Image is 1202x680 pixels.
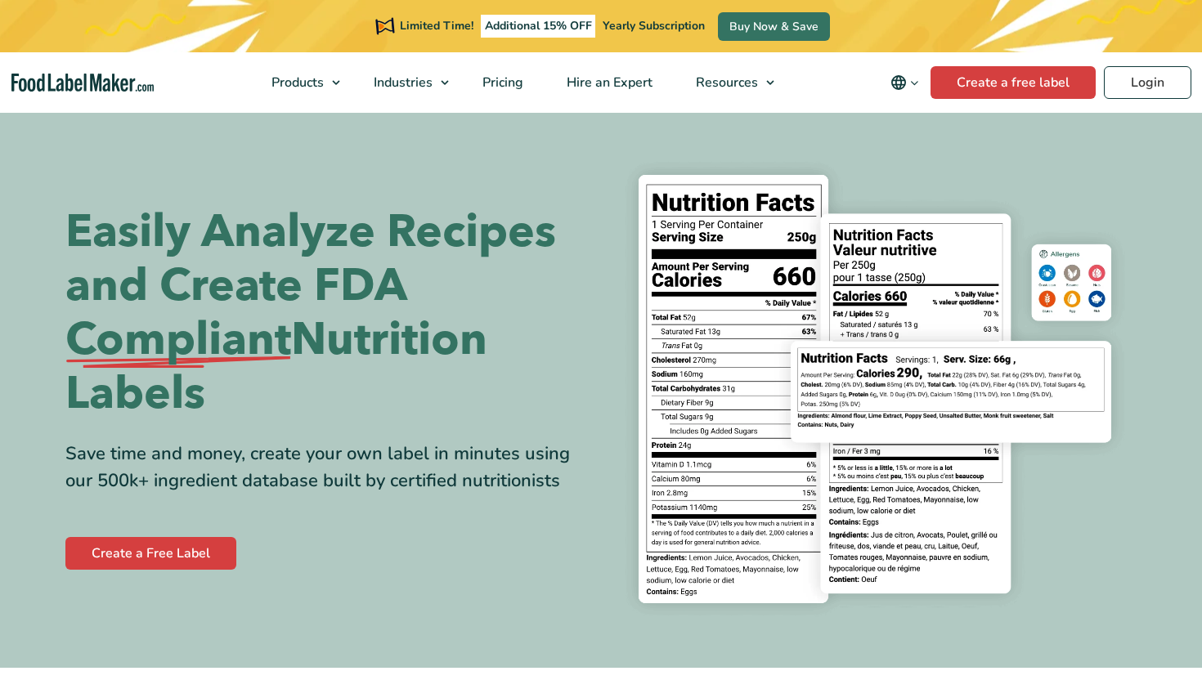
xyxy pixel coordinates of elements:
[718,12,830,41] a: Buy Now & Save
[11,74,154,92] a: Food Label Maker homepage
[1104,66,1191,99] a: Login
[691,74,760,92] span: Resources
[65,313,291,367] span: Compliant
[603,18,705,34] span: Yearly Subscription
[545,52,671,113] a: Hire an Expert
[481,15,596,38] span: Additional 15% OFF
[65,205,589,421] h1: Easily Analyze Recipes and Create FDA Nutrition Labels
[478,74,525,92] span: Pricing
[250,52,348,113] a: Products
[267,74,325,92] span: Products
[879,66,931,99] button: Change language
[65,537,236,570] a: Create a Free Label
[562,74,654,92] span: Hire an Expert
[369,74,434,92] span: Industries
[675,52,783,113] a: Resources
[352,52,457,113] a: Industries
[65,441,589,494] div: Save time and money, create your own label in minutes using our 500k+ ingredient database built b...
[400,18,473,34] span: Limited Time!
[461,52,541,113] a: Pricing
[931,66,1096,99] a: Create a free label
